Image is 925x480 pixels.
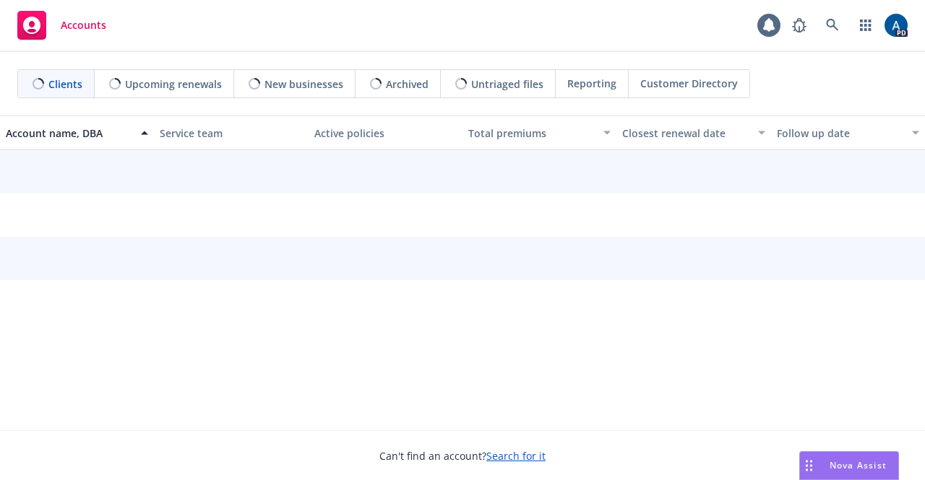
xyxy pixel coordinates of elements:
[818,11,847,40] a: Search
[314,126,457,141] div: Active policies
[160,126,302,141] div: Service team
[800,452,818,479] div: Drag to move
[379,448,546,463] span: Can't find an account?
[386,77,429,92] span: Archived
[885,14,908,37] img: photo
[309,115,462,150] button: Active policies
[622,126,749,141] div: Closest renewal date
[777,126,903,141] div: Follow up date
[785,11,814,40] a: Report a Bug
[616,115,770,150] button: Closest renewal date
[799,451,899,480] button: Nova Assist
[640,76,738,91] span: Customer Directory
[125,77,222,92] span: Upcoming renewals
[471,77,543,92] span: Untriaged files
[154,115,308,150] button: Service team
[771,115,925,150] button: Follow up date
[567,76,616,91] span: Reporting
[851,11,880,40] a: Switch app
[61,19,106,31] span: Accounts
[264,77,343,92] span: New businesses
[468,126,595,141] div: Total premiums
[830,459,887,471] span: Nova Assist
[48,77,82,92] span: Clients
[462,115,616,150] button: Total premiums
[6,126,132,141] div: Account name, DBA
[486,449,546,463] a: Search for it
[12,5,112,45] a: Accounts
